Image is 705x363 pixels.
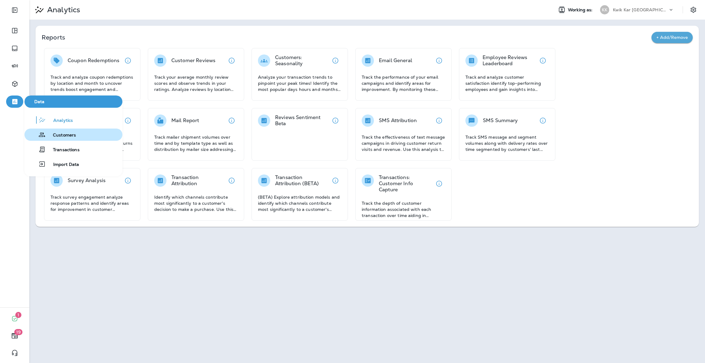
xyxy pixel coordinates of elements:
p: Analytics [45,5,80,14]
p: (BETA) Explore attribution models and identify which channels contribute most significantly to a ... [258,194,341,212]
button: View details [537,114,549,127]
button: Transactions [24,143,122,155]
p: Track your average monthly review scores and observe trends in your ratings. Analyze reviews by l... [154,74,238,92]
span: Transactions [46,147,80,153]
button: View details [226,174,238,187]
button: View details [537,54,549,67]
button: View details [433,114,445,127]
button: View details [433,54,445,67]
span: Analytics [46,118,73,124]
button: Data [24,95,122,108]
p: Employee Reviews Leaderboard [483,54,537,67]
p: Track and analyze customer satisfaction identify top-performing employees and gain insights into ... [465,74,549,92]
p: Customers: Seasonality [275,54,329,67]
button: Analytics [24,114,122,126]
button: View details [433,178,445,190]
button: Import Data [24,158,122,170]
p: Analyze your transaction trends to pinpoint your peak times! Identify the most popular days hours... [258,74,341,92]
p: Mail Report [171,118,199,124]
p: Identify which channels contribute most significantly to a customer's decision to make a purchase... [154,194,238,212]
p: Coupon Redemptions [68,58,120,64]
span: 1 [15,312,21,318]
span: Data [27,99,120,104]
button: View details [226,114,238,127]
p: Transaction Attribution (BETA) [275,174,329,187]
button: View details [329,174,341,187]
p: Customer Reviews [171,58,215,64]
p: Transactions: Customer Info Capture [379,174,433,193]
p: SMS Attribution [379,118,417,124]
p: Transaction Attribution [171,174,226,187]
span: Import Data [46,162,79,168]
button: View details [329,54,341,67]
span: Working as: [568,7,594,13]
button: View details [226,54,238,67]
p: Track and analyze coupon redemptions by location and month to uncover trends boost engagement and... [50,74,134,92]
span: Customers [46,133,76,138]
p: Track mailer shipment volumes over time and by template type as well as distribution by mailer si... [154,134,238,152]
p: SMS Summary [483,118,518,124]
p: Track survey engagement analyze response patterns and identify areas for improvement in customer ... [50,194,134,212]
button: Expand Sidebar [6,4,23,16]
div: KK [600,5,609,14]
p: Email General [379,58,412,64]
p: Track the depth of customer information associated with each transaction over time aiding in asse... [362,200,445,219]
button: Settings [688,4,699,15]
button: View details [329,114,341,127]
button: View details [122,174,134,187]
button: Customers [24,129,122,141]
button: + Add/Remove [651,32,693,43]
p: Reviews Sentiment Beta [275,114,329,127]
p: Kwik Kar [GEOGRAPHIC_DATA] [613,7,668,12]
p: Track the effectiveness of text message campaigns in driving customer return visits and revenue. ... [362,134,445,152]
p: Track the performance of your email campaigns and identify areas for improvement. By monitoring t... [362,74,445,92]
span: 19 [14,329,23,335]
button: View details [122,114,134,127]
p: Survey Analysis [68,178,106,184]
p: Track SMS message and segment volumes along with delivery rates over time segmented by customers'... [465,134,549,152]
p: Reports [42,33,651,42]
button: View details [122,54,134,67]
